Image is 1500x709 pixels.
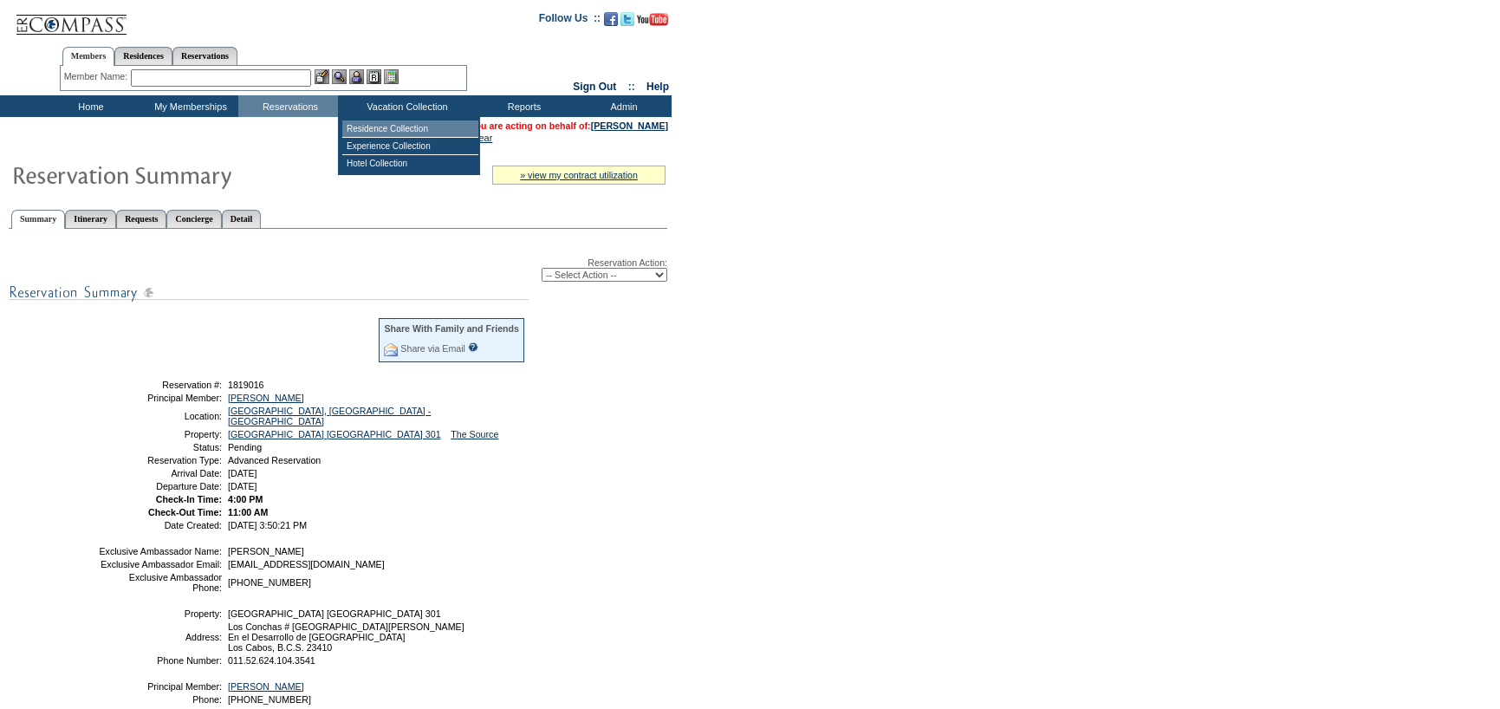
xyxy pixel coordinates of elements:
[98,559,222,569] td: Exclusive Ambassador Email:
[98,546,222,556] td: Exclusive Ambassador Name:
[228,608,441,619] span: [GEOGRAPHIC_DATA] [GEOGRAPHIC_DATA] 301
[637,13,668,26] img: Subscribe to our YouTube Channel
[98,520,222,530] td: Date Created:
[156,494,222,504] strong: Check-In Time:
[98,406,222,426] td: Location:
[65,210,116,228] a: Itinerary
[228,577,311,588] span: [PHONE_NUMBER]
[98,608,222,619] td: Property:
[384,323,519,334] div: Share With Family and Friends
[315,69,329,84] img: b_edit.gif
[384,69,399,84] img: b_calculator.gif
[470,133,492,143] a: Clear
[222,210,262,228] a: Detail
[64,69,131,84] div: Member Name:
[9,257,667,282] div: Reservation Action:
[114,47,172,65] a: Residences
[172,47,237,65] a: Reservations
[228,681,304,692] a: [PERSON_NAME]
[228,393,304,403] a: [PERSON_NAME]
[342,120,478,138] td: Residence Collection
[367,69,381,84] img: Reservations
[98,481,222,491] td: Departure Date:
[228,406,431,426] a: [GEOGRAPHIC_DATA], [GEOGRAPHIC_DATA] - [GEOGRAPHIC_DATA]
[148,507,222,517] strong: Check-Out Time:
[98,621,222,653] td: Address:
[228,442,262,452] span: Pending
[591,120,668,131] a: [PERSON_NAME]
[468,342,478,352] input: What is this?
[228,429,441,439] a: [GEOGRAPHIC_DATA] [GEOGRAPHIC_DATA] 301
[646,81,669,93] a: Help
[332,69,347,84] img: View
[228,507,268,517] span: 11:00 AM
[604,17,618,28] a: Become our fan on Facebook
[228,520,307,530] span: [DATE] 3:50:21 PM
[98,572,222,593] td: Exclusive Ambassador Phone:
[98,655,222,666] td: Phone Number:
[228,621,464,653] span: Los Conchas # [GEOGRAPHIC_DATA][PERSON_NAME] En el Desarrollo de [GEOGRAPHIC_DATA] Los Cabos, B.C...
[637,17,668,28] a: Subscribe to our YouTube Channel
[573,81,616,93] a: Sign Out
[139,95,238,117] td: My Memberships
[520,170,638,180] a: » view my contract utilization
[228,468,257,478] span: [DATE]
[338,95,472,117] td: Vacation Collection
[342,155,478,172] td: Hotel Collection
[228,494,263,504] span: 4:00 PM
[470,120,668,131] span: You are acting on behalf of:
[228,546,304,556] span: [PERSON_NAME]
[342,138,478,155] td: Experience Collection
[39,95,139,117] td: Home
[539,10,601,31] td: Follow Us ::
[98,468,222,478] td: Arrival Date:
[228,655,315,666] span: 011.52.624.104.3541
[98,393,222,403] td: Principal Member:
[116,210,166,228] a: Requests
[98,429,222,439] td: Property:
[451,429,498,439] a: The Source
[11,157,358,192] img: Reservaton Summary
[98,694,222,705] td: Phone:
[228,455,321,465] span: Advanced Reservation
[62,47,115,66] a: Members
[11,210,65,229] a: Summary
[98,681,222,692] td: Principal Member:
[400,343,465,354] a: Share via Email
[349,69,364,84] img: Impersonate
[628,81,635,93] span: ::
[604,12,618,26] img: Become our fan on Facebook
[228,481,257,491] span: [DATE]
[228,559,385,569] span: [EMAIL_ADDRESS][DOMAIN_NAME]
[98,380,222,390] td: Reservation #:
[166,210,221,228] a: Concierge
[228,380,264,390] span: 1819016
[98,455,222,465] td: Reservation Type:
[238,95,338,117] td: Reservations
[228,694,311,705] span: [PHONE_NUMBER]
[98,442,222,452] td: Status:
[572,95,672,117] td: Admin
[620,12,634,26] img: Follow us on Twitter
[472,95,572,117] td: Reports
[620,17,634,28] a: Follow us on Twitter
[9,282,529,303] img: subTtlResSummary.gif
